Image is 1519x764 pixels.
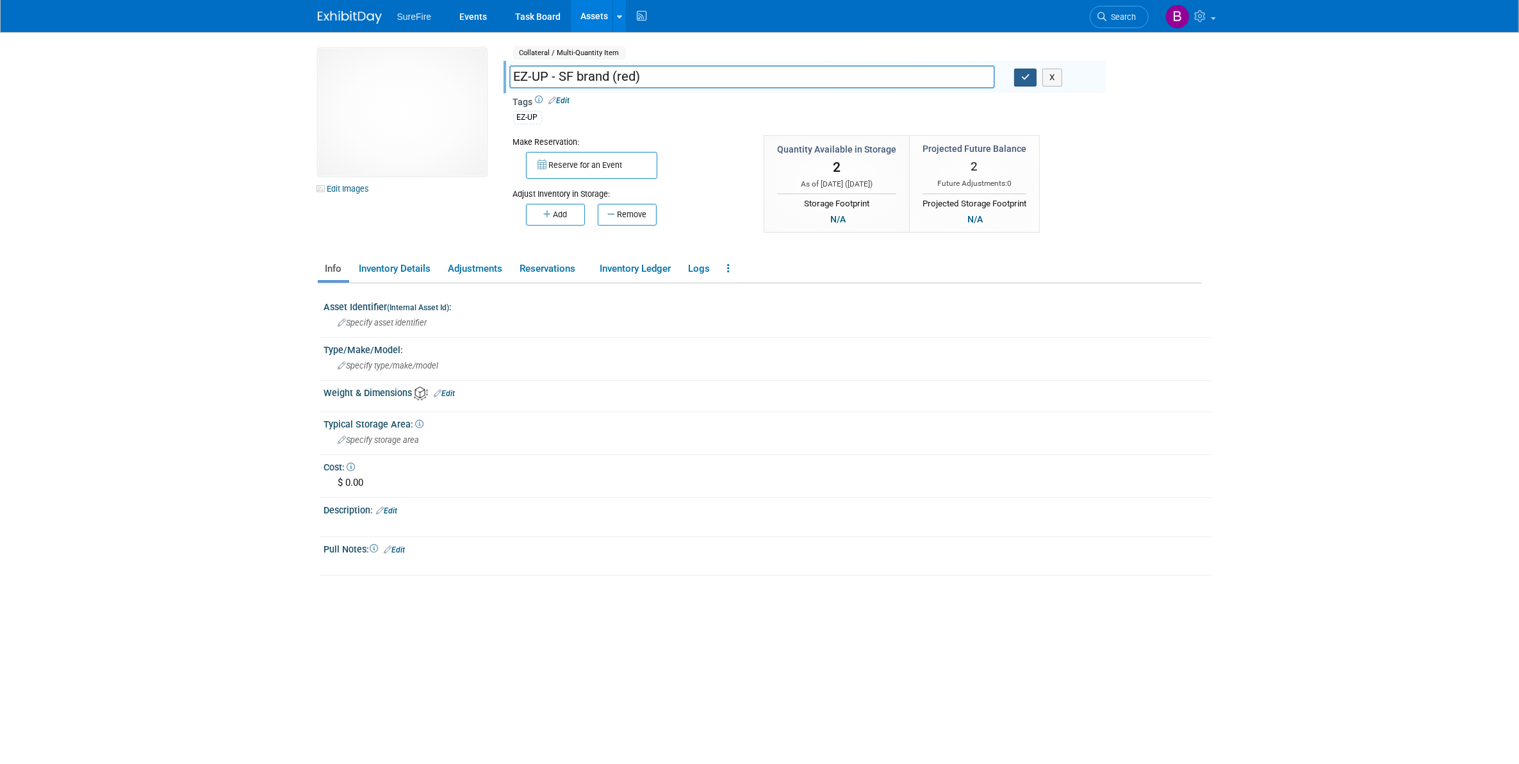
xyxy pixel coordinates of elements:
[593,258,678,280] a: Inventory Ledger
[513,46,626,60] span: Collateral / Multi-Quantity Item
[338,435,420,445] span: Specify storage area
[1107,12,1137,22] span: Search
[777,143,896,156] div: Quantity Available in Storage
[352,258,438,280] a: Inventory Details
[318,48,487,176] img: View Images
[777,194,896,210] div: Storage Footprint
[923,142,1026,155] div: Projected Future Balance
[681,258,718,280] a: Logs
[377,506,398,515] a: Edit
[923,178,1026,189] div: Future Adjustments:
[777,179,896,190] div: As of [DATE] ( )
[513,258,590,280] a: Reservations
[324,501,1211,517] div: Description:
[1165,4,1190,29] img: Bree Yoshikawa
[318,11,382,24] img: ExhibitDay
[388,303,450,312] small: (Internal Asset Id)
[324,540,1211,556] div: Pull Notes:
[513,135,745,148] div: Make Reservation:
[324,383,1211,401] div: Weight & Dimensions
[338,318,427,328] span: Specify asset identifier
[848,179,870,188] span: [DATE]
[318,181,375,197] a: Edit Images
[324,419,424,429] span: Typical Storage Area:
[434,389,456,398] a: Edit
[1090,6,1149,28] a: Search
[1042,69,1062,87] button: X
[1007,179,1012,188] span: 0
[513,179,745,200] div: Adjust Inventory in Storage:
[324,340,1211,356] div: Type/Make/Model:
[397,12,432,22] span: SureFire
[324,297,1211,313] div: Asset Identifier :
[526,204,585,226] button: Add
[923,194,1026,210] div: Projected Storage Footprint
[338,361,439,370] span: Specify type/make/model
[318,258,349,280] a: Info
[324,458,1211,474] div: Cost:
[833,160,841,175] span: 2
[334,473,1202,493] div: $ 0.00
[441,258,510,280] a: Adjustments
[414,386,428,401] img: Asset Weight and Dimensions
[526,152,657,179] button: Reserve for an Event
[598,204,657,226] button: Remove
[513,95,1096,133] div: Tags
[384,545,406,554] a: Edit
[826,212,850,226] div: N/A
[549,96,570,105] a: Edit
[964,212,987,226] div: N/A
[513,111,542,124] div: EZ-UP
[971,159,978,174] span: 2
